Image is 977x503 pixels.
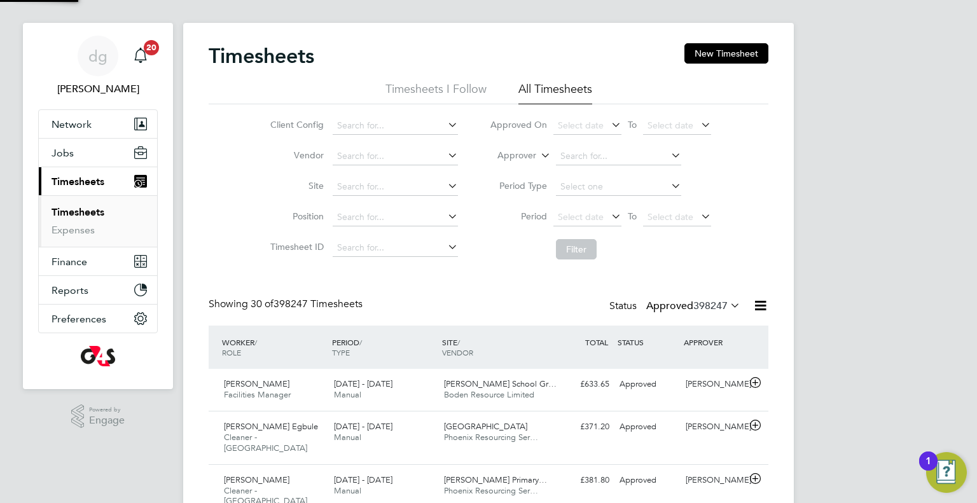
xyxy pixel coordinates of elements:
[333,239,458,257] input: Search for...
[209,298,365,311] div: Showing
[684,43,768,64] button: New Timesheet
[38,346,158,366] a: Go to home page
[251,298,274,310] span: 30 of
[38,36,158,97] a: dg[PERSON_NAME]
[52,256,87,268] span: Finance
[333,178,458,196] input: Search for...
[334,474,392,485] span: [DATE] - [DATE]
[39,139,157,167] button: Jobs
[333,117,458,135] input: Search for...
[39,276,157,304] button: Reports
[52,147,74,159] span: Jobs
[23,23,173,389] nav: Main navigation
[39,167,157,195] button: Timesheets
[334,378,392,389] span: [DATE] - [DATE]
[224,421,318,432] span: [PERSON_NAME] Egbule
[39,110,157,138] button: Network
[267,210,324,222] label: Position
[267,180,324,191] label: Site
[490,210,547,222] label: Period
[52,313,106,325] span: Preferences
[81,346,115,366] img: g4s-logo-retina.png
[693,300,728,312] span: 398247
[609,298,743,315] div: Status
[334,421,392,432] span: [DATE] - [DATE]
[52,284,88,296] span: Reports
[457,337,460,347] span: /
[385,81,487,104] li: Timesheets I Follow
[329,331,439,364] div: PERIOD
[614,374,681,395] div: Approved
[648,120,693,131] span: Select date
[267,119,324,130] label: Client Config
[556,178,681,196] input: Select one
[334,432,361,443] span: Manual
[334,389,361,400] span: Manual
[219,331,329,364] div: WORKER
[224,378,289,389] span: [PERSON_NAME]
[52,176,104,188] span: Timesheets
[518,81,592,104] li: All Timesheets
[88,48,107,64] span: dg
[333,148,458,165] input: Search for...
[548,470,614,491] div: £381.80
[52,224,95,236] a: Expenses
[444,474,547,485] span: [PERSON_NAME] Primary…
[333,209,458,226] input: Search for...
[681,417,747,438] div: [PERSON_NAME]
[585,337,608,347] span: TOTAL
[614,470,681,491] div: Approved
[334,485,361,496] span: Manual
[144,40,159,55] span: 20
[556,148,681,165] input: Search for...
[614,417,681,438] div: Approved
[548,417,614,438] div: £371.20
[52,118,92,130] span: Network
[71,404,125,429] a: Powered byEngage
[39,195,157,247] div: Timesheets
[624,116,641,133] span: To
[444,389,534,400] span: Boden Resource Limited
[624,208,641,224] span: To
[251,298,363,310] span: 398247 Timesheets
[479,149,536,162] label: Approver
[490,180,547,191] label: Period Type
[209,43,314,69] h2: Timesheets
[224,432,307,453] span: Cleaner - [GEOGRAPHIC_DATA]
[267,241,324,252] label: Timesheet ID
[89,415,125,426] span: Engage
[224,389,291,400] span: Facilities Manager
[490,119,547,130] label: Approved On
[222,347,241,357] span: ROLE
[359,337,362,347] span: /
[558,211,604,223] span: Select date
[556,239,597,259] button: Filter
[548,374,614,395] div: £633.65
[444,485,538,496] span: Phoenix Resourcing Ser…
[38,81,158,97] span: dharmisha gohil
[648,211,693,223] span: Select date
[558,120,604,131] span: Select date
[439,331,549,364] div: SITE
[39,305,157,333] button: Preferences
[39,247,157,275] button: Finance
[681,374,747,395] div: [PERSON_NAME]
[444,421,527,432] span: [GEOGRAPHIC_DATA]
[267,149,324,161] label: Vendor
[254,337,257,347] span: /
[442,347,473,357] span: VENDOR
[128,36,153,76] a: 20
[926,452,967,493] button: Open Resource Center, 1 new notification
[646,300,740,312] label: Approved
[444,432,538,443] span: Phoenix Resourcing Ser…
[444,378,557,389] span: [PERSON_NAME] School Gr…
[681,470,747,491] div: [PERSON_NAME]
[925,461,931,478] div: 1
[224,474,289,485] span: [PERSON_NAME]
[52,206,104,218] a: Timesheets
[681,331,747,354] div: APPROVER
[614,331,681,354] div: STATUS
[332,347,350,357] span: TYPE
[89,404,125,415] span: Powered by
